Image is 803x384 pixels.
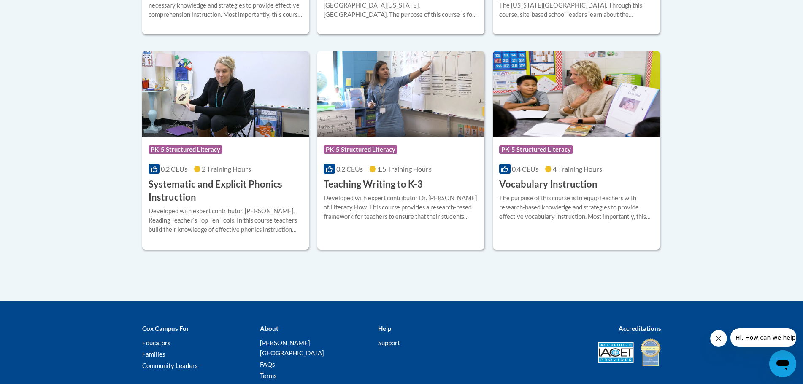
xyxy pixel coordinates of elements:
h3: Systematic and Explicit Phonics Instruction [149,178,303,204]
iframe: Button to launch messaging window [769,350,796,377]
span: PK-5 Structured Literacy [499,145,573,154]
span: 0.4 CEUs [512,165,538,173]
b: About [260,325,278,332]
iframe: Message from company [730,328,796,347]
a: Community Leaders [142,362,198,369]
a: Families [142,350,165,358]
img: Course Logo [493,51,660,137]
div: The purpose of this course is to equip teachers with research-based knowledge and strategies to p... [499,193,654,221]
a: Course LogoPK-5 Structured Literacy0.4 CEUs4 Training Hours Vocabulary InstructionThe purpose of ... [493,51,660,249]
a: Course LogoPK-5 Structured Literacy0.2 CEUs1.5 Training Hours Teaching Writing to K-3Developed wi... [317,51,484,249]
b: Help [378,325,391,332]
span: PK-5 Structured Literacy [324,145,397,154]
img: IDA® Accredited [640,338,661,367]
h3: Vocabulary Instruction [499,178,598,191]
a: Terms [260,372,277,379]
span: 2 Training Hours [202,165,251,173]
span: 0.2 CEUs [161,165,187,173]
span: 1.5 Training Hours [377,165,432,173]
span: Hi. How can we help? [5,6,68,13]
b: Accreditations [619,325,661,332]
img: Course Logo [142,51,309,137]
span: 4 Training Hours [553,165,602,173]
div: Developed with expert contributor, [PERSON_NAME], Reading Teacherʹs Top Ten Tools. In this course... [149,207,303,234]
a: Support [378,339,400,346]
img: Accredited IACET® Provider [598,342,634,363]
b: Cox Campus For [142,325,189,332]
a: Educators [142,339,170,346]
a: FAQs [260,360,275,368]
span: PK-5 Structured Literacy [149,145,222,154]
img: Course Logo [317,51,484,137]
div: Developed with expert contributor Dr. [PERSON_NAME] of Literacy How. This course provides a resea... [324,193,478,221]
a: [PERSON_NAME][GEOGRAPHIC_DATA] [260,339,324,357]
iframe: Close message [710,330,727,347]
a: Course LogoPK-5 Structured Literacy0.2 CEUs2 Training Hours Systematic and Explicit Phonics Instr... [142,51,309,249]
span: 0.2 CEUs [336,165,363,173]
h3: Teaching Writing to K-3 [324,178,423,191]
